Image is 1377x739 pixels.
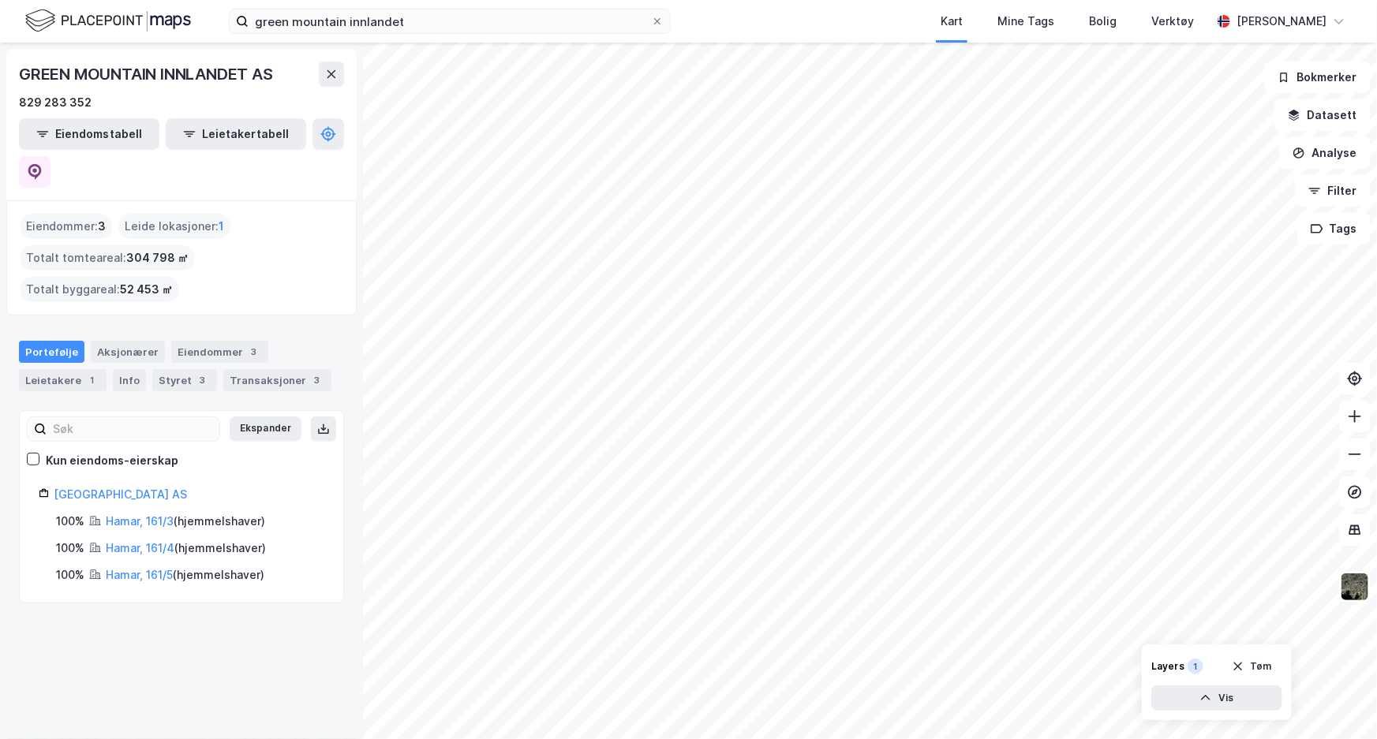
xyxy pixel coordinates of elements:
[120,280,173,299] span: 52 453 ㎡
[54,487,187,501] a: [GEOGRAPHIC_DATA] AS
[106,541,174,554] a: Hamar, 161/4
[106,565,264,584] div: ( hjemmelshaver )
[166,118,306,150] button: Leietakertabell
[19,62,276,87] div: GREEN MOUNTAIN INNLANDET AS
[113,369,146,391] div: Info
[56,539,84,558] div: 100%
[1297,213,1371,244] button: Tags
[1295,175,1371,207] button: Filter
[118,214,230,239] div: Leide lokasjoner :
[20,277,179,302] div: Totalt byggareal :
[1298,663,1377,739] iframe: Chat Widget
[56,512,84,531] div: 100%
[152,369,217,391] div: Styret
[106,539,266,558] div: ( hjemmelshaver )
[249,9,651,33] input: Søk på adresse, matrikkel, gårdeiere, leietakere eller personer
[195,372,211,388] div: 3
[20,245,195,271] div: Totalt tomteareal :
[1151,685,1282,711] button: Vis
[1264,62,1371,93] button: Bokmerker
[1222,654,1282,679] button: Tøm
[941,12,963,31] div: Kart
[25,7,191,35] img: logo.f888ab2527a4732fd821a326f86c7f29.svg
[1089,12,1117,31] div: Bolig
[19,369,107,391] div: Leietakere
[84,372,100,388] div: 1
[19,93,92,112] div: 829 283 352
[171,341,268,363] div: Eiendommer
[106,512,265,531] div: ( hjemmelshaver )
[106,568,173,581] a: Hamar, 161/5
[1274,99,1371,131] button: Datasett
[91,341,165,363] div: Aksjonærer
[230,416,301,442] button: Ekspander
[1237,12,1326,31] div: [PERSON_NAME]
[1340,572,1370,602] img: 9k=
[46,451,178,470] div: Kun eiendoms-eierskap
[309,372,325,388] div: 3
[223,369,331,391] div: Transaksjoner
[219,217,224,236] span: 1
[20,214,112,239] div: Eiendommer :
[1298,663,1377,739] div: Kontrollprogram for chat
[106,514,174,528] a: Hamar, 161/3
[1151,12,1194,31] div: Verktøy
[997,12,1054,31] div: Mine Tags
[19,118,159,150] button: Eiendomstabell
[98,217,106,236] span: 3
[1188,659,1203,674] div: 1
[246,344,262,360] div: 3
[19,341,84,363] div: Portefølje
[47,417,219,441] input: Søk
[126,248,189,267] span: 304 798 ㎡
[1279,137,1371,169] button: Analyse
[1151,660,1184,673] div: Layers
[56,565,84,584] div: 100%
